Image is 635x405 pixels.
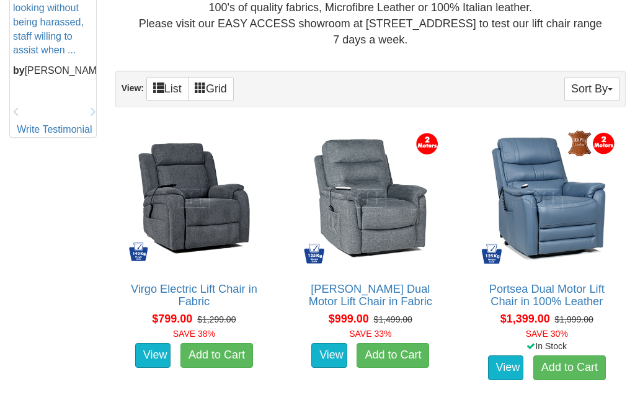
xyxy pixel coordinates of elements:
img: Portsea Dual Motor Lift Chair in 100% Leather [475,127,619,270]
span: $999.00 [329,313,369,325]
a: Virgo Electric Lift Chair in Fabric [131,283,257,308]
span: $1,399.00 [500,313,550,325]
a: Add to Cart [357,343,429,368]
a: Grid [188,77,234,101]
a: Add to Cart [533,355,606,380]
a: View [488,355,524,380]
img: Virgo Electric Lift Chair in Fabric [122,127,266,270]
a: Write Testimonial [17,124,92,135]
b: by [13,65,25,76]
span: $799.00 [152,313,192,325]
font: SAVE 30% [526,329,568,339]
a: View [311,343,347,368]
a: Add to Cart [180,343,253,368]
a: [PERSON_NAME] Dual Motor Lift Chair in Fabric [309,283,432,308]
a: View [135,343,171,368]
del: $1,999.00 [555,314,593,324]
p: [PERSON_NAME] [13,64,96,78]
a: List [146,77,189,101]
del: $1,499.00 [374,314,412,324]
strong: View: [122,83,144,93]
img: Bristow Dual Motor Lift Chair in Fabric [298,127,442,270]
del: $1,299.00 [197,314,236,324]
font: SAVE 38% [173,329,215,339]
button: Sort By [564,77,619,101]
a: Portsea Dual Motor Lift Chair in 100% Leather [489,283,605,308]
font: SAVE 33% [349,329,391,339]
div: In Stock [466,340,628,352]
